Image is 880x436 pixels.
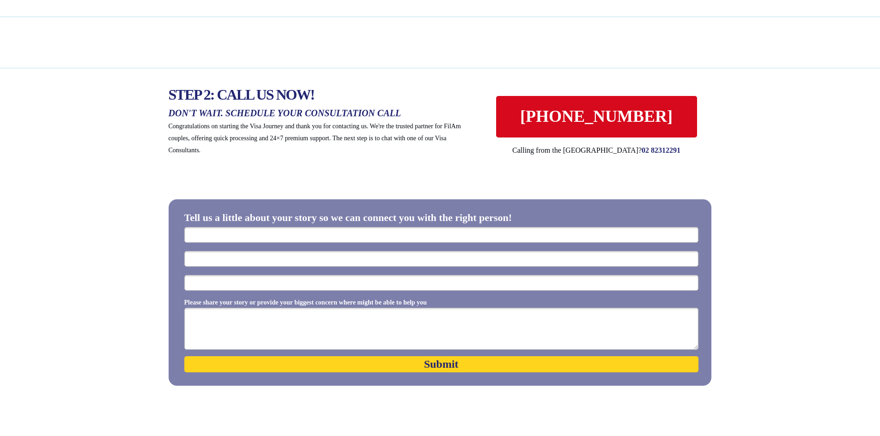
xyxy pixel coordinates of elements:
span: Submit [184,358,698,371]
button: Submit [184,356,698,372]
span: Tell us a little about your story so we can connect you with the right person! [184,212,512,223]
a: [PHONE_NUMBER] [496,96,697,137]
span: Please share your story or provide your biggest concern where might be able to help you [184,299,427,306]
span: Calling from the [GEOGRAPHIC_DATA]? [512,146,642,154]
span: DON'T WAIT. SCHEDULE YOUR CONSULTATION CALL [169,108,401,118]
span: STEP 2: CALL US NOW! [169,86,315,103]
span: Congratulations on starting the Visa Journey and thank you for contacting us. We're the trusted p... [169,123,461,154]
span: 02 82312291 [642,146,680,154]
span: [PHONE_NUMBER] [496,107,697,126]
